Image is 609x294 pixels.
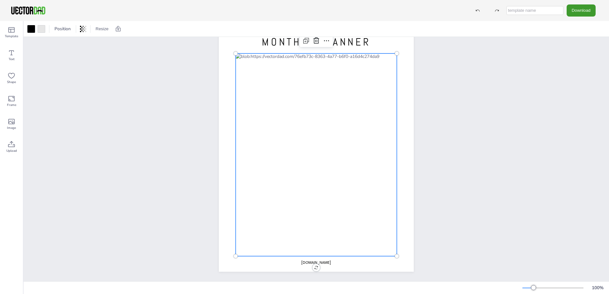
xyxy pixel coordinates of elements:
span: MONTHLY PLANNER [262,35,370,49]
input: template name [506,6,563,15]
span: Position [53,26,72,32]
div: 100 % [590,285,605,291]
span: [DOMAIN_NAME] [301,260,331,265]
button: Resize [93,24,111,34]
span: Text [9,57,15,62]
span: Frame [7,102,16,108]
span: Image [7,125,16,130]
span: Shape [7,80,16,85]
img: VectorDad-1.png [10,6,46,15]
span: Upload [6,148,17,153]
span: Template [5,34,18,39]
button: Download [567,4,596,16]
